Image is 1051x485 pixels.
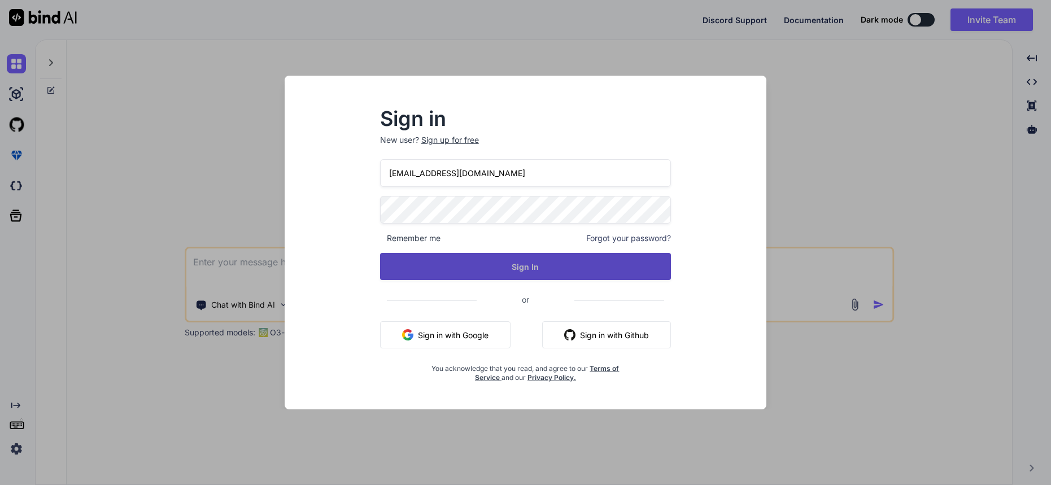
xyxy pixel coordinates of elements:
[380,321,511,348] button: Sign in with Google
[380,253,671,280] button: Sign In
[402,329,413,340] img: google
[380,134,671,159] p: New user?
[380,110,671,128] h2: Sign in
[527,373,576,382] a: Privacy Policy.
[421,134,479,146] div: Sign up for free
[542,321,671,348] button: Sign in with Github
[477,286,574,313] span: or
[380,233,441,244] span: Remember me
[380,159,671,187] input: Login or Email
[586,233,671,244] span: Forgot your password?
[564,329,575,340] img: github
[475,364,620,382] a: Terms of Service
[429,357,623,382] div: You acknowledge that you read, and agree to our and our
